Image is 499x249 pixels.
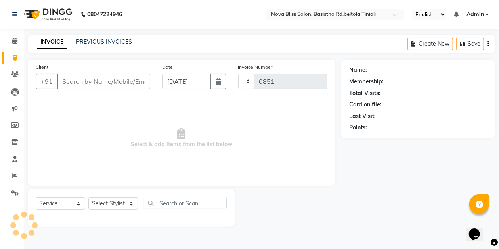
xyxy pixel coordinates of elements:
[349,89,380,97] div: Total Visits:
[87,3,122,25] b: 08047224946
[20,3,75,25] img: logo
[238,64,273,71] label: Invoice Number
[407,38,453,50] button: Create New
[349,77,384,86] div: Membership:
[37,35,67,49] a: INVOICE
[162,64,173,71] label: Date
[466,10,484,19] span: Admin
[349,66,367,74] div: Name:
[466,217,491,241] iframe: chat widget
[57,74,150,89] input: Search by Name/Mobile/Email/Code
[36,64,48,71] label: Client
[349,100,382,109] div: Card on file:
[144,197,227,209] input: Search or Scan
[36,74,58,89] button: +91
[349,112,376,120] div: Last Visit:
[349,124,367,132] div: Points:
[36,98,327,178] span: Select & add items from the list below
[456,38,484,50] button: Save
[76,38,132,45] a: PREVIOUS INVOICES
